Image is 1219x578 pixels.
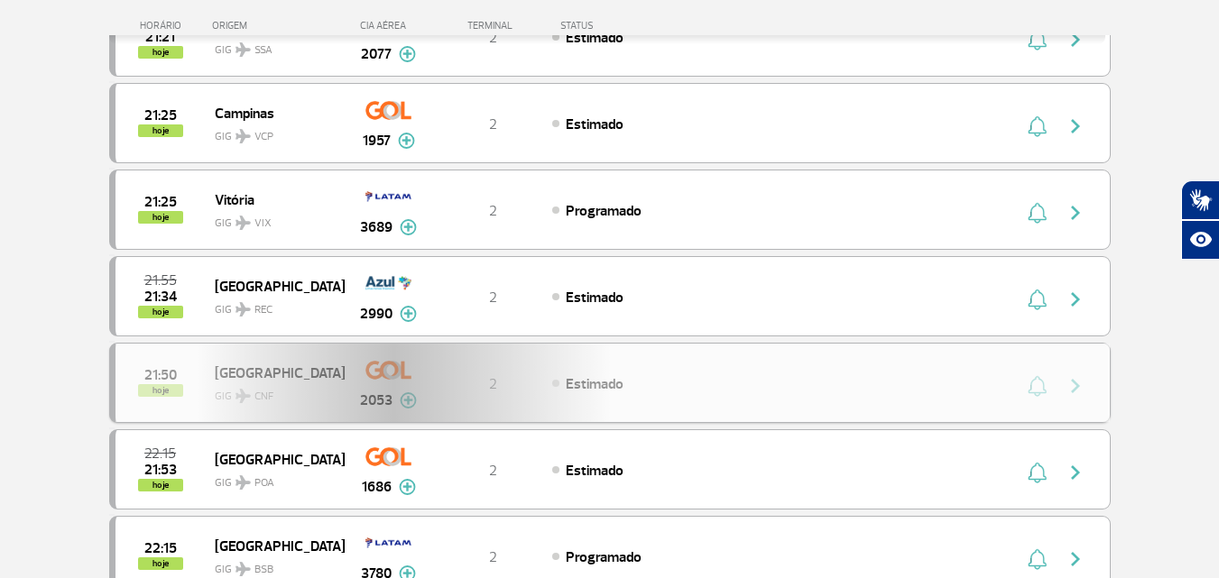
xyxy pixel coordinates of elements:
[138,211,183,224] span: hoje
[551,20,698,32] div: STATUS
[254,129,273,145] span: VCP
[566,202,642,220] span: Programado
[215,534,330,557] span: [GEOGRAPHIC_DATA]
[254,562,273,578] span: BSB
[138,46,183,59] span: hoje
[360,303,392,325] span: 2990
[144,196,177,208] span: 2025-09-28 21:25:00
[215,292,330,318] span: GIG
[1065,462,1086,483] img: seta-direita-painel-voo.svg
[344,20,434,32] div: CIA AÉREA
[215,447,330,471] span: [GEOGRAPHIC_DATA]
[138,479,183,491] span: hoje
[235,129,251,143] img: destiny_airplane.svg
[1181,180,1219,260] div: Plugin de acessibilidade da Hand Talk.
[144,274,177,287] span: 2025-09-28 21:55:00
[1028,202,1047,224] img: sino-painel-voo.svg
[360,216,392,238] span: 3689
[566,115,623,133] span: Estimado
[254,475,274,491] span: POA
[215,188,330,211] span: Vitória
[235,216,251,230] img: destiny_airplane.svg
[235,562,251,576] img: destiny_airplane.svg
[566,289,623,307] span: Estimado
[138,124,183,137] span: hoje
[1028,462,1047,483] img: sino-painel-voo.svg
[144,542,177,555] span: 2025-09-28 22:15:00
[215,552,330,578] span: GIG
[1028,548,1047,570] img: sino-painel-voo.svg
[138,306,183,318] span: hoje
[489,115,497,133] span: 2
[566,548,642,566] span: Programado
[566,29,623,47] span: Estimado
[215,32,330,59] span: GIG
[1065,115,1086,137] img: seta-direita-painel-voo.svg
[215,465,330,491] span: GIG
[254,42,272,59] span: SSA
[144,290,177,303] span: 2025-09-28 21:34:00
[400,219,417,235] img: mais-info-painel-voo.svg
[489,289,497,307] span: 2
[235,302,251,317] img: destiny_airplane.svg
[363,130,391,151] span: 1957
[1181,220,1219,260] button: Abrir recursos assistivos.
[1065,202,1086,224] img: seta-direita-painel-voo.svg
[1181,180,1219,220] button: Abrir tradutor de língua de sinais.
[235,475,251,490] img: destiny_airplane.svg
[254,302,272,318] span: REC
[399,46,416,62] img: mais-info-painel-voo.svg
[400,306,417,322] img: mais-info-painel-voo.svg
[1065,548,1086,570] img: seta-direita-painel-voo.svg
[434,20,551,32] div: TERMINAL
[1028,289,1047,310] img: sino-painel-voo.svg
[144,109,177,122] span: 2025-09-28 21:25:00
[215,274,330,298] span: [GEOGRAPHIC_DATA]
[398,133,415,149] img: mais-info-painel-voo.svg
[115,20,213,32] div: HORÁRIO
[1065,289,1086,310] img: seta-direita-painel-voo.svg
[215,206,330,232] span: GIG
[138,557,183,570] span: hoje
[215,119,330,145] span: GIG
[489,202,497,220] span: 2
[489,548,497,566] span: 2
[144,447,176,460] span: 2025-09-28 22:15:00
[235,42,251,57] img: destiny_airplane.svg
[144,463,177,476] span: 2025-09-28 21:53:00
[489,29,497,47] span: 2
[1028,115,1047,137] img: sino-painel-voo.svg
[361,43,392,65] span: 2077
[566,462,623,480] span: Estimado
[212,20,344,32] div: ORIGEM
[215,101,330,124] span: Campinas
[254,216,272,232] span: VIX
[489,462,497,480] span: 2
[362,476,392,498] span: 1686
[399,479,416,495] img: mais-info-painel-voo.svg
